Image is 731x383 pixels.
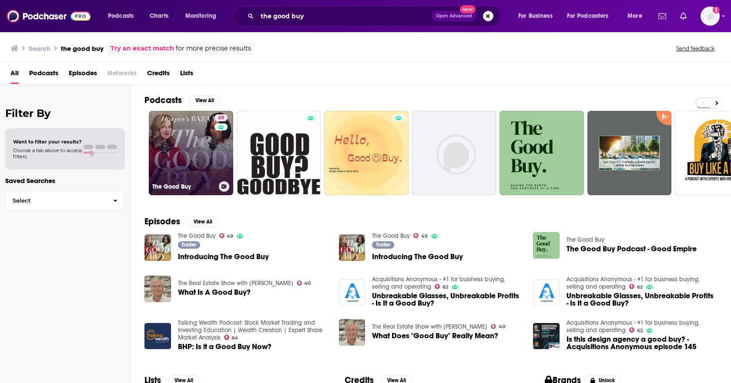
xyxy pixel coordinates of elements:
[29,44,50,53] h3: Search
[215,114,228,121] a: 49
[144,9,174,23] a: Charts
[413,233,428,238] a: 49
[637,285,643,289] span: 62
[627,10,642,22] span: More
[629,284,643,289] a: 62
[567,319,700,334] a: Acquisitions Anonymous - #1 for business buying, selling and operating
[178,289,251,296] a: What Is A Good Buy?
[621,9,653,23] button: open menu
[5,177,125,185] p: Saved Searches
[187,216,218,227] button: View All
[567,236,604,243] a: The Good Buy
[150,10,168,22] span: Charts
[491,324,505,329] a: 40
[499,325,505,329] span: 40
[339,319,365,346] img: What Does "Good Buy" Really Mean?
[149,111,233,195] a: 49The Good Buy
[701,7,720,26] span: Logged in as AtriaBooks
[533,280,560,306] img: Unbreakable Glasses, Unbreakable Profits - Is It a Good Buy?
[10,66,19,84] span: All
[701,7,720,26] button: Show profile menu
[677,9,690,23] a: Show notifications dropdown
[376,242,391,247] span: Trailer
[231,336,238,340] span: 64
[144,216,180,227] h2: Episodes
[567,245,697,253] a: The Good Buy Podcast - Good Empire
[13,139,82,145] span: Want to filter your results?
[178,343,272,350] a: BHP: Is it a Good Buy Now?
[29,66,58,84] a: Podcasts
[224,335,238,340] a: 64
[629,327,643,333] a: 62
[372,292,523,307] a: Unbreakable Glasses, Unbreakable Profits - Is It a Good Buy?
[372,253,463,260] a: Introducing The Good Buy
[432,11,476,21] button: Open AdvancedNew
[567,10,609,22] span: For Podcasters
[144,95,182,106] h2: Podcasts
[460,5,476,13] span: New
[13,147,82,160] span: Choose a tab above to access filters.
[241,6,509,26] div: Search podcasts, credits, & more...
[257,9,432,23] input: Search podcasts, credits, & more...
[339,234,365,261] img: Introducing The Good Buy
[144,95,220,106] a: PodcastsView All
[176,43,251,53] span: for more precise results
[144,323,171,350] img: BHP: Is it a Good Buy Now?
[372,323,487,330] a: The Real Estate Show with Rick Willis
[567,292,717,307] a: Unbreakable Glasses, Unbreakable Profits - Is It a Good Buy?
[179,9,228,23] button: open menu
[144,216,218,227] a: EpisodesView All
[69,66,97,84] a: Episodes
[567,336,717,350] a: Is this design agency a good buy? - Acquisitions Anonymous episode 145
[7,8,91,24] img: Podchaser - Follow, Share and Rate Podcasts
[5,191,125,210] button: Select
[655,9,670,23] a: Show notifications dropdown
[372,276,505,290] a: Acquisitions Anonymous - #1 for business buying, selling and operating
[144,234,171,261] img: Introducing The Good Buy
[180,66,193,84] a: Lists
[372,332,498,340] a: What Does "Good Buy" Really Mean?
[297,280,311,286] a: 40
[178,280,293,287] a: The Real Estate Show with Rick Willis
[436,14,472,18] span: Open Advanced
[372,232,410,240] a: The Good Buy
[185,10,216,22] span: Monitoring
[108,10,134,22] span: Podcasts
[178,319,322,341] a: Talking Wealth Podcast: Stock Market Trading and Investing Education | Wealth Creation | Expert S...
[533,323,560,350] a: Is this design agency a good buy? - Acquisitions Anonymous episode 145
[567,276,700,290] a: Acquisitions Anonymous - #1 for business buying, selling and operating
[178,232,216,240] a: The Good Buy
[435,284,448,289] a: 62
[147,66,170,84] a: Credits
[189,95,220,106] button: View All
[219,233,234,238] a: 49
[518,10,553,22] span: For Business
[421,234,428,238] span: 49
[443,285,448,289] span: 62
[5,107,125,120] h2: Filter By
[227,234,233,238] span: 49
[713,7,720,13] svg: Add a profile image
[178,253,269,260] a: Introducing The Good Buy
[152,183,215,190] h3: The Good Buy
[533,232,560,259] img: The Good Buy Podcast - Good Empire
[637,329,643,333] span: 62
[218,114,224,123] span: 49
